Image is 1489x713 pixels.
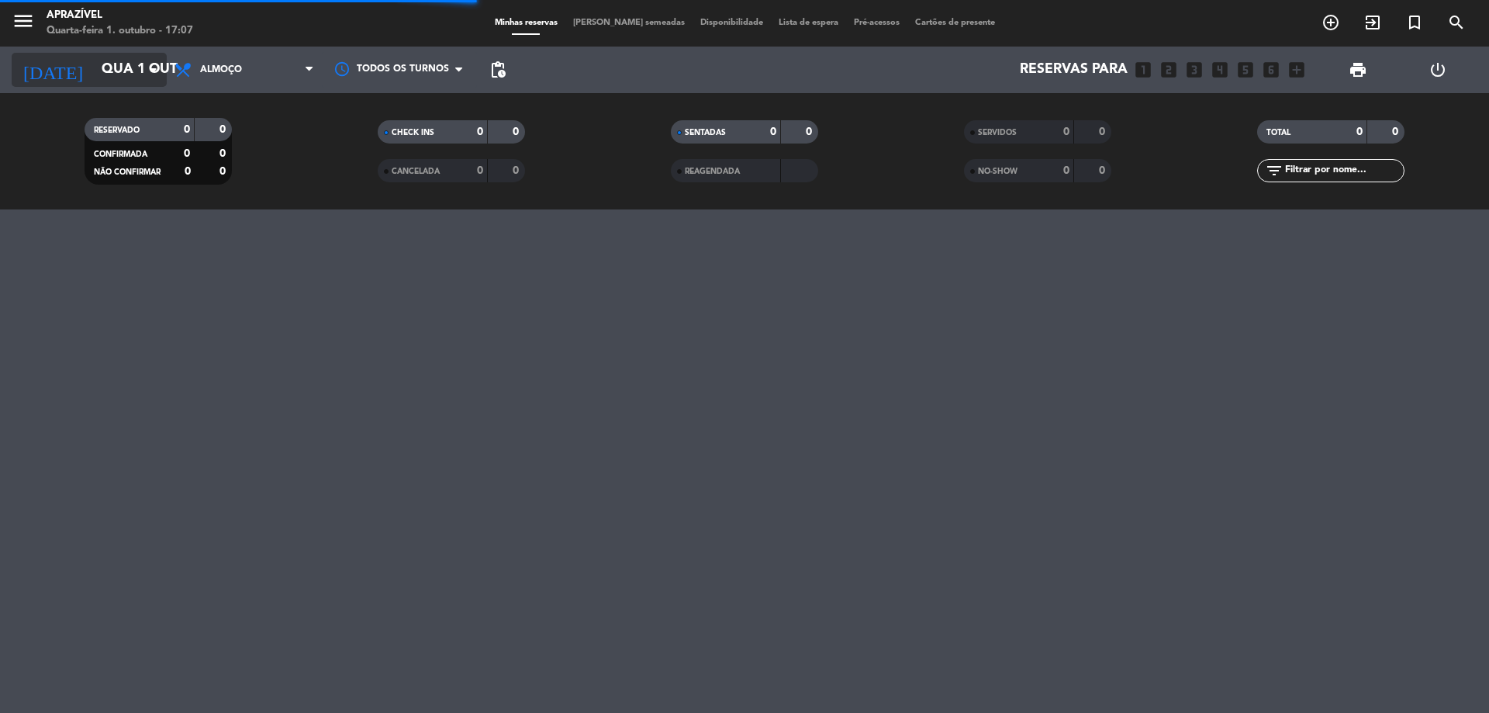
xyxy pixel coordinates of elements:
span: TOTAL [1266,129,1290,137]
strong: 0 [185,166,191,177]
span: SERVIDOS [978,129,1017,137]
i: looks_6 [1261,60,1281,80]
i: menu [12,9,35,33]
span: Lista de espera [771,19,846,27]
span: NO-SHOW [978,168,1017,175]
strong: 0 [806,126,815,137]
span: Disponibilidade [693,19,771,27]
i: looks_3 [1184,60,1204,80]
span: Cartões de presente [907,19,1003,27]
strong: 0 [184,124,190,135]
strong: 0 [513,126,522,137]
i: looks_5 [1235,60,1256,80]
span: [PERSON_NAME] semeadas [565,19,693,27]
div: Aprazível [47,8,193,23]
span: SENTADAS [685,129,726,137]
span: print [1349,61,1367,79]
strong: 0 [513,165,522,176]
i: turned_in_not [1405,13,1424,32]
i: [DATE] [12,53,94,87]
span: pending_actions [489,61,507,79]
strong: 0 [1356,126,1363,137]
span: RESERVADO [94,126,140,134]
strong: 0 [1063,126,1069,137]
i: filter_list [1265,161,1283,180]
span: CANCELADA [392,168,440,175]
strong: 0 [219,166,229,177]
i: arrow_drop_down [144,61,163,79]
input: Filtrar por nome... [1283,162,1404,179]
strong: 0 [219,124,229,135]
i: power_settings_new [1429,61,1447,79]
strong: 0 [219,148,229,159]
i: looks_two [1159,60,1179,80]
strong: 0 [1099,165,1108,176]
i: exit_to_app [1363,13,1382,32]
strong: 0 [477,126,483,137]
i: add_circle_outline [1321,13,1340,32]
strong: 0 [1099,126,1108,137]
span: Almoço [200,64,242,75]
i: looks_4 [1210,60,1230,80]
strong: 0 [770,126,776,137]
strong: 0 [477,165,483,176]
span: CONFIRMADA [94,151,147,158]
button: menu [12,9,35,38]
span: REAGENDADA [685,168,740,175]
div: Quarta-feira 1. outubro - 17:07 [47,23,193,39]
strong: 0 [184,148,190,159]
i: search [1447,13,1466,32]
strong: 0 [1063,165,1069,176]
span: Minhas reservas [487,19,565,27]
span: Pré-acessos [846,19,907,27]
div: LOG OUT [1397,47,1477,93]
i: looks_one [1133,60,1153,80]
strong: 0 [1392,126,1401,137]
span: CHECK INS [392,129,434,137]
i: add_box [1287,60,1307,80]
span: NÃO CONFIRMAR [94,168,161,176]
span: Reservas para [1020,62,1128,78]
